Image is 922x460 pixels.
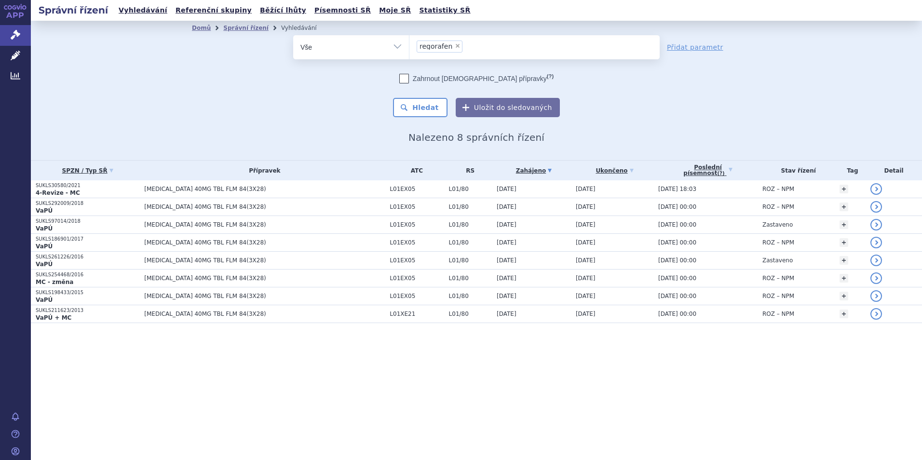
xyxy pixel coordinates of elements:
strong: VaPÚ [36,243,53,250]
th: Tag [835,161,866,180]
strong: VaPÚ [36,207,53,214]
a: detail [870,290,882,302]
span: [MEDICAL_DATA] 40MG TBL FLM 84(3X28) [144,239,385,246]
span: L01/80 [449,293,492,299]
a: detail [870,237,882,248]
a: + [840,238,848,247]
p: SUKLS30580/2021 [36,182,139,189]
p: SUKLS186901/2017 [36,236,139,243]
p: SUKLS198433/2015 [36,289,139,296]
span: [DATE] [576,293,596,299]
a: + [840,310,848,318]
span: [DATE] [576,311,596,317]
span: [DATE] 00:00 [658,293,696,299]
span: [DATE] 00:00 [658,275,696,282]
span: L01/80 [449,275,492,282]
li: Vyhledávání [281,21,329,35]
a: detail [870,255,882,266]
span: [DATE] [497,293,516,299]
a: Běžící lhůty [257,4,309,17]
p: SUKLS211623/2013 [36,307,139,314]
span: [MEDICAL_DATA] 40MG TBL FLM 84(3X28) [144,275,385,282]
a: detail [870,272,882,284]
a: Referenční skupiny [173,4,255,17]
span: L01EX05 [390,239,444,246]
span: L01EX05 [390,203,444,210]
strong: 4-Revize - MC [36,189,80,196]
span: L01/80 [449,203,492,210]
a: detail [870,308,882,320]
a: + [840,185,848,193]
a: + [840,256,848,265]
span: L01EX05 [390,257,444,264]
span: regorafen [420,43,452,50]
th: Stav řízení [758,161,835,180]
span: [MEDICAL_DATA] 40MG TBL FLM 84(3X28) [144,203,385,210]
span: L01/80 [449,221,492,228]
a: Statistiky SŘ [416,4,473,17]
span: [MEDICAL_DATA] 40MG TBL FLM 84(3X28) [144,257,385,264]
a: Písemnosti SŘ [312,4,374,17]
span: L01/80 [449,186,492,192]
span: Nalezeno 8 správních řízení [408,132,544,143]
span: Zastaveno [762,221,793,228]
span: [DATE] 18:03 [658,186,696,192]
a: Zahájeno [497,164,571,177]
strong: VaPÚ [36,297,53,303]
span: [DATE] [576,203,596,210]
strong: MC - změna [36,279,73,285]
span: ROZ – NPM [762,186,794,192]
p: SUKLS292009/2018 [36,200,139,207]
a: Domů [192,25,211,31]
span: [DATE] [576,257,596,264]
abbr: (?) [547,73,554,80]
abbr: (?) [718,171,725,176]
th: Detail [866,161,922,180]
span: ROZ – NPM [762,275,794,282]
a: Poslednípísemnost(?) [658,161,758,180]
span: [DATE] [576,239,596,246]
span: [DATE] [497,311,516,317]
button: Hledat [393,98,447,117]
p: SUKLS261226/2016 [36,254,139,260]
span: [MEDICAL_DATA] 40MG TBL FLM 84(3X28) [144,293,385,299]
strong: VaPÚ + MC [36,314,71,321]
span: L01/80 [449,257,492,264]
a: Ukončeno [576,164,653,177]
span: L01/80 [449,239,492,246]
span: [MEDICAL_DATA] 40MG TBL FLM 84(3X28) [144,186,385,192]
p: SUKLS97014/2018 [36,218,139,225]
span: [DATE] 00:00 [658,203,696,210]
span: ROZ – NPM [762,293,794,299]
p: SUKLS254468/2016 [36,271,139,278]
span: [DATE] 00:00 [658,221,696,228]
strong: VaPÚ [36,261,53,268]
span: [DATE] [576,186,596,192]
span: [DATE] [576,275,596,282]
h2: Správní řízení [31,3,116,17]
span: L01EX05 [390,186,444,192]
a: SPZN / Typ SŘ [36,164,139,177]
a: + [840,292,848,300]
th: RS [444,161,492,180]
span: L01EX05 [390,221,444,228]
a: detail [870,219,882,230]
span: ROZ – NPM [762,239,794,246]
span: [DATE] [576,221,596,228]
span: [DATE] [497,275,516,282]
span: [MEDICAL_DATA] 40MG TBL FLM 84(3X28) [144,311,385,317]
a: Správní řízení [223,25,269,31]
input: regorafen [465,40,471,52]
span: L01EX05 [390,293,444,299]
th: Přípravek [139,161,385,180]
a: Přidat parametr [667,42,723,52]
a: + [840,203,848,211]
span: [MEDICAL_DATA] 40MG TBL FLM 84(3X28) [144,221,385,228]
a: Vyhledávání [116,4,170,17]
a: detail [870,183,882,195]
span: × [455,43,461,49]
span: L01/80 [449,311,492,317]
span: Zastaveno [762,257,793,264]
span: [DATE] [497,186,516,192]
span: [DATE] [497,257,516,264]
